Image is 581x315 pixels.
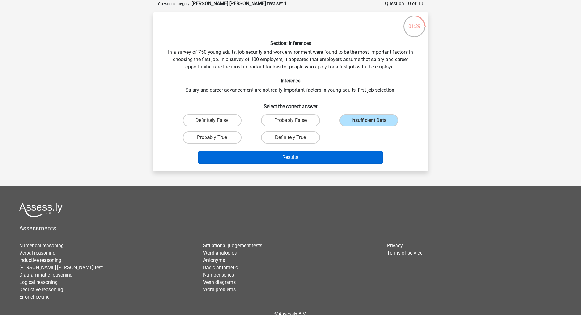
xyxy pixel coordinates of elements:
h6: Select the correct answer [163,99,418,109]
strong: [PERSON_NAME] [PERSON_NAME] test set 1 [192,1,287,6]
a: Diagrammatic reasoning [19,272,73,278]
label: Definitely False [183,114,242,126]
a: Privacy [387,243,403,248]
a: Antonyms [203,257,225,263]
button: Results [198,151,383,164]
a: Word analogies [203,250,237,256]
a: [PERSON_NAME] [PERSON_NAME] test [19,265,103,270]
a: Venn diagrams [203,279,236,285]
label: Insufficient Data [339,114,398,126]
a: Word problems [203,287,236,292]
a: Verbal reasoning [19,250,56,256]
div: 01:29 [403,15,426,30]
h6: Inference [163,78,418,84]
h6: Section: Inferences [163,40,418,46]
div: In a survey of 750 young adults, job security and work environment were found to be the most impo... [156,17,426,166]
label: Probably False [261,114,320,126]
a: Deductive reasoning [19,287,63,292]
a: Basic arithmetic [203,265,238,270]
a: Situational judgement tests [203,243,262,248]
a: Logical reasoning [19,279,58,285]
a: Inductive reasoning [19,257,61,263]
label: Definitely True [261,131,320,144]
label: Probably True [183,131,242,144]
small: Question category: [158,2,190,6]
a: Number series [203,272,234,278]
a: Numerical reasoning [19,243,64,248]
h5: Assessments [19,225,562,232]
a: Error checking [19,294,50,300]
img: Assessly logo [19,203,63,217]
a: Terms of service [387,250,422,256]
